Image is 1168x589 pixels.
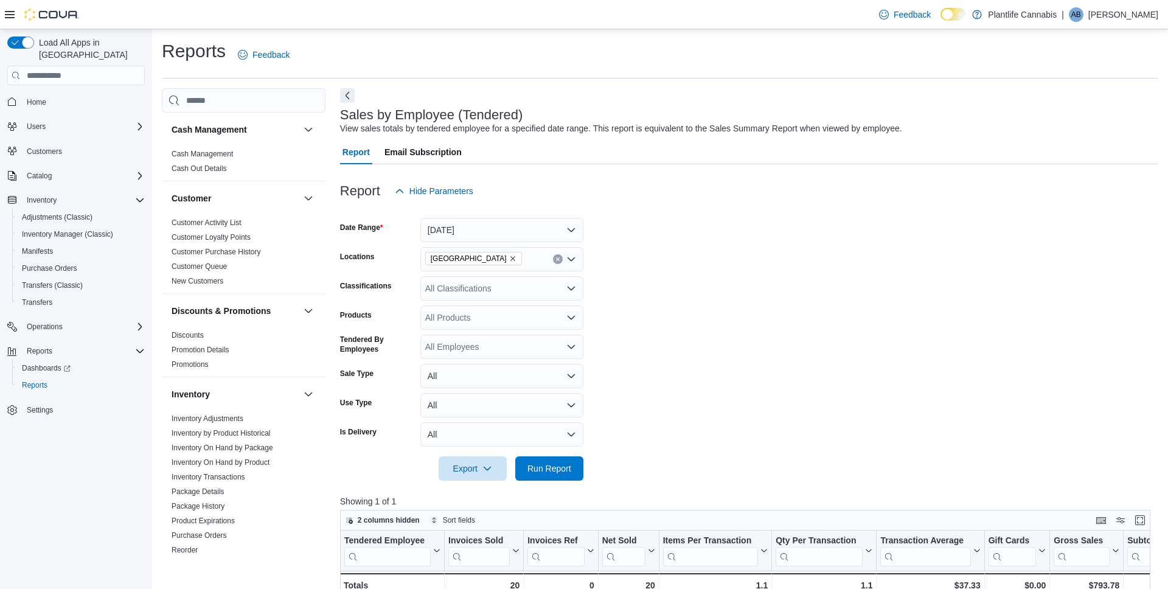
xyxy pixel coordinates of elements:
a: Package History [172,502,224,511]
span: Customers [27,147,62,156]
button: Customer [172,192,299,204]
span: Reports [27,346,52,356]
span: Calgary - University District [425,252,522,265]
button: Open list of options [566,342,576,352]
a: Transfers (Classic) [17,278,88,293]
button: Export [439,456,507,481]
div: Invoices Ref [527,535,584,566]
span: Hide Parameters [409,185,473,197]
span: Product Expirations [172,516,235,526]
button: Net Sold [602,535,655,566]
span: Inventory [22,193,145,207]
div: Gift Card Sales [988,535,1036,566]
img: Cova [24,9,79,21]
a: Cash Out Details [172,164,227,173]
a: Settings [22,403,58,417]
span: Transfers (Classic) [22,281,83,290]
div: Gross Sales [1054,535,1110,547]
span: Home [22,94,145,109]
a: Inventory by Product Historical [172,429,271,437]
button: Operations [2,318,150,335]
span: Users [27,122,46,131]
button: Reports [2,343,150,360]
button: Transfers (Classic) [12,277,150,294]
button: Users [22,119,50,134]
button: Items Per Transaction [662,535,768,566]
div: Inventory [162,411,325,577]
button: Discounts & Promotions [172,305,299,317]
span: Inventory On Hand by Package [172,443,273,453]
a: Customer Purchase History [172,248,261,256]
button: Cash Management [301,122,316,137]
h3: Cash Management [172,124,247,136]
label: Tendered By Employees [340,335,415,354]
span: Adjustments (Classic) [17,210,145,225]
span: Transfers (Classic) [17,278,145,293]
button: All [420,364,583,388]
div: Qty Per Transaction [776,535,863,566]
div: Customer [162,215,325,293]
a: Feedback [233,43,294,67]
span: Reports [22,380,47,390]
button: Remove Calgary - University District from selection in this group [509,255,516,262]
a: Customer Queue [172,262,227,271]
button: Operations [22,319,68,334]
div: Tendered Employee [344,535,431,547]
a: Promotion Details [172,346,229,354]
button: Hide Parameters [390,179,478,203]
h3: Sales by Employee (Tendered) [340,108,523,122]
button: Customer [301,191,316,206]
button: Cash Management [172,124,299,136]
span: Catalog [22,169,145,183]
button: Discounts & Promotions [301,304,316,318]
span: Users [22,119,145,134]
div: View sales totals by tendered employee for a specified date range. This report is equivalent to t... [340,122,902,135]
span: Promotion Details [172,345,229,355]
button: Keyboard shortcuts [1094,513,1108,528]
div: Discounts & Promotions [162,328,325,377]
button: Home [2,92,150,110]
span: Customer Activity List [172,218,242,228]
button: Open list of options [566,284,576,293]
a: Purchase Orders [17,261,82,276]
h3: Inventory [172,388,210,400]
button: Customers [2,142,150,160]
button: Enter fullscreen [1133,513,1147,528]
button: Invoices Sold [448,535,520,566]
a: Adjustments (Classic) [17,210,97,225]
div: Items Per Transaction [662,535,758,566]
a: Package Details [172,487,224,496]
span: Inventory Manager (Classic) [17,227,145,242]
button: All [420,422,583,447]
button: Qty Per Transaction [776,535,872,566]
button: Transfers [12,294,150,311]
a: Inventory On Hand by Package [172,444,273,452]
label: Products [340,310,372,320]
span: Adjustments (Classic) [22,212,92,222]
span: Inventory Manager (Classic) [22,229,113,239]
a: Product Expirations [172,517,235,525]
span: Email Subscription [384,140,462,164]
span: Discounts [172,330,204,340]
div: Cash Management [162,147,325,181]
span: Inventory On Hand by Product [172,458,269,467]
button: Gift Cards [988,535,1046,566]
button: Transaction Average [880,535,980,566]
a: Feedback [874,2,936,27]
button: Inventory [301,387,316,402]
div: Items Per Transaction [662,535,758,547]
button: Invoices Ref [527,535,594,566]
span: New Customers [172,276,223,286]
button: Inventory [2,192,150,209]
div: Qty Per Transaction [776,535,863,547]
h3: Discounts & Promotions [172,305,271,317]
span: Sort fields [443,515,475,525]
a: Dashboards [17,361,75,375]
a: Reports [17,378,52,392]
span: Load All Apps in [GEOGRAPHIC_DATA] [34,37,145,61]
button: Catalog [2,167,150,184]
input: Dark Mode [940,8,966,21]
span: Package History [172,501,224,511]
span: [GEOGRAPHIC_DATA] [431,253,507,265]
a: Inventory Manager (Classic) [17,227,118,242]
